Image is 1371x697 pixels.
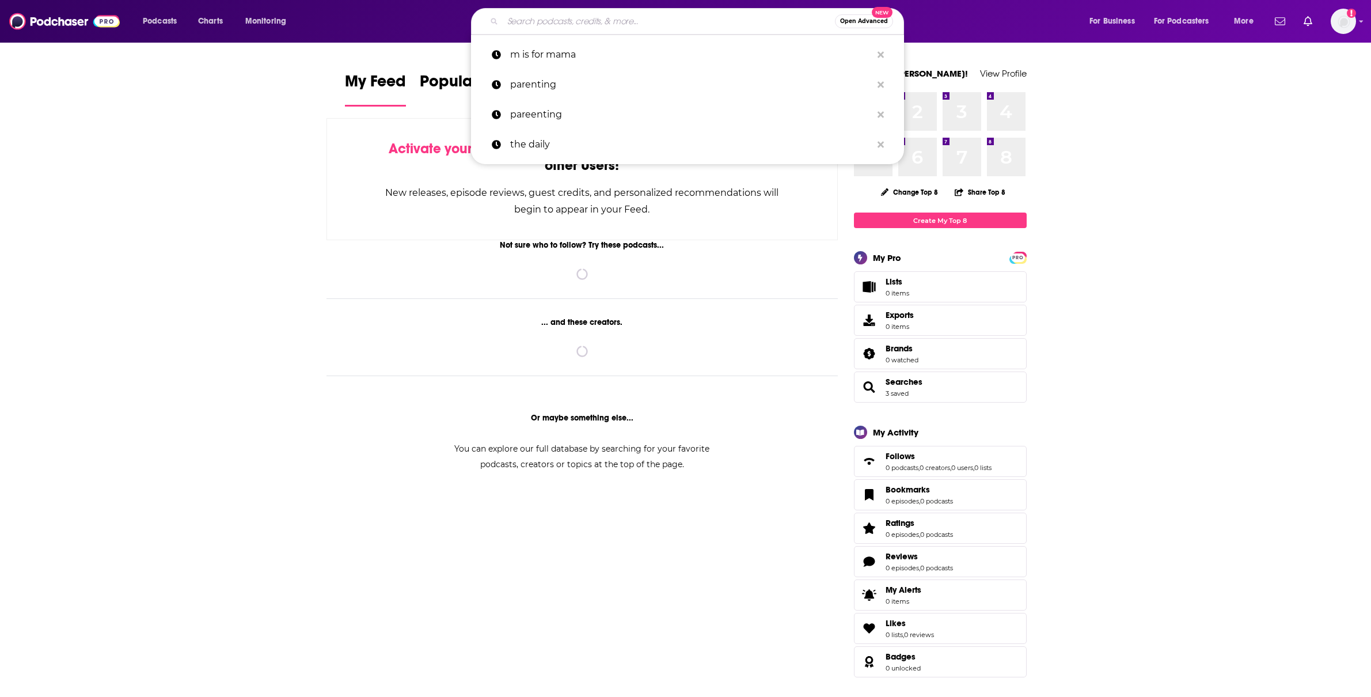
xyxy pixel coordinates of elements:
div: ... and these creators. [326,317,838,327]
a: Bookmarks [858,487,881,503]
a: Reviews [886,551,953,562]
button: open menu [1146,12,1226,31]
p: m is for mama [510,40,872,70]
span: , [919,564,920,572]
span: For Business [1089,13,1135,29]
a: 0 episodes [886,531,919,539]
a: 0 podcasts [886,464,918,472]
span: , [973,464,974,472]
span: 0 items [886,597,921,605]
span: Follows [886,451,915,461]
div: by following Podcasts, Creators, Lists, and other Users! [385,141,780,174]
a: 0 watched [886,356,918,364]
a: Brands [858,346,881,362]
button: Open AdvancedNew [835,14,893,28]
button: Change Top 8 [874,185,945,199]
a: My Alerts [854,579,1027,611]
span: Monitoring [245,13,286,29]
a: Likes [886,618,934,628]
a: View Profile [980,68,1027,79]
span: , [919,531,920,539]
button: open menu [1081,12,1149,31]
span: Lists [886,276,909,287]
div: My Pro [873,252,901,263]
a: Charts [191,12,230,31]
span: Badges [854,646,1027,677]
a: Searches [886,377,922,387]
span: Ratings [854,513,1027,544]
p: parenting [510,70,872,100]
a: 0 lists [886,631,903,639]
button: open menu [1226,12,1268,31]
a: PRO [1011,253,1025,262]
a: 0 podcasts [920,564,953,572]
button: open menu [237,12,301,31]
a: Reviews [858,554,881,570]
span: Exports [886,310,914,320]
div: Not sure who to follow? Try these podcasts... [326,240,838,250]
img: User Profile [1331,9,1356,34]
div: Or maybe something else... [326,413,838,423]
p: the daily [510,130,872,160]
div: You can explore our full database by searching for your favorite podcasts, creators or topics at ... [440,441,724,472]
img: Podchaser - Follow, Share and Rate Podcasts [9,10,120,32]
span: More [1234,13,1254,29]
span: Bookmarks [854,479,1027,510]
span: New [872,7,893,18]
div: My Activity [873,427,918,438]
span: My Alerts [858,587,881,603]
span: Logged in as kberger [1331,9,1356,34]
span: Podcasts [143,13,177,29]
a: 0 users [951,464,973,472]
div: New releases, episode reviews, guest credits, and personalized recommendations will begin to appe... [385,184,780,218]
span: My Alerts [886,585,921,595]
span: , [950,464,951,472]
span: Brands [886,343,913,354]
span: Reviews [886,551,918,562]
a: Follows [858,453,881,469]
a: Popular Feed [420,71,518,107]
span: 0 items [886,289,909,297]
a: pareenting [471,100,904,130]
a: m is for mama [471,40,904,70]
button: open menu [135,12,192,31]
span: Charts [198,13,223,29]
span: Popular Feed [420,71,518,98]
a: Ratings [886,518,953,528]
a: 0 creators [920,464,950,472]
span: Reviews [854,546,1027,577]
span: Bookmarks [886,484,930,495]
span: Likes [854,613,1027,644]
span: PRO [1011,253,1025,262]
a: Badges [858,654,881,670]
a: Brands [886,343,918,354]
span: Brands [854,338,1027,369]
span: Follows [854,446,1027,477]
a: parenting [471,70,904,100]
a: Show notifications dropdown [1299,12,1317,31]
a: 0 unlocked [886,664,921,672]
a: 0 episodes [886,497,919,505]
span: Searches [854,372,1027,403]
svg: Add a profile image [1347,9,1356,18]
a: 0 reviews [904,631,934,639]
a: Exports [854,305,1027,336]
a: 0 podcasts [920,497,953,505]
input: Search podcasts, credits, & more... [503,12,835,31]
a: Create My Top 8 [854,213,1027,228]
a: Ratings [858,520,881,536]
a: Lists [854,271,1027,302]
a: 0 podcasts [920,531,953,539]
span: , [903,631,904,639]
a: Likes [858,620,881,637]
p: pareenting [510,100,872,130]
span: Activate your Feed [389,140,507,157]
a: 0 episodes [886,564,919,572]
span: My Feed [345,71,406,98]
span: Ratings [886,518,914,528]
span: Badges [886,651,916,662]
span: Lists [858,279,881,295]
